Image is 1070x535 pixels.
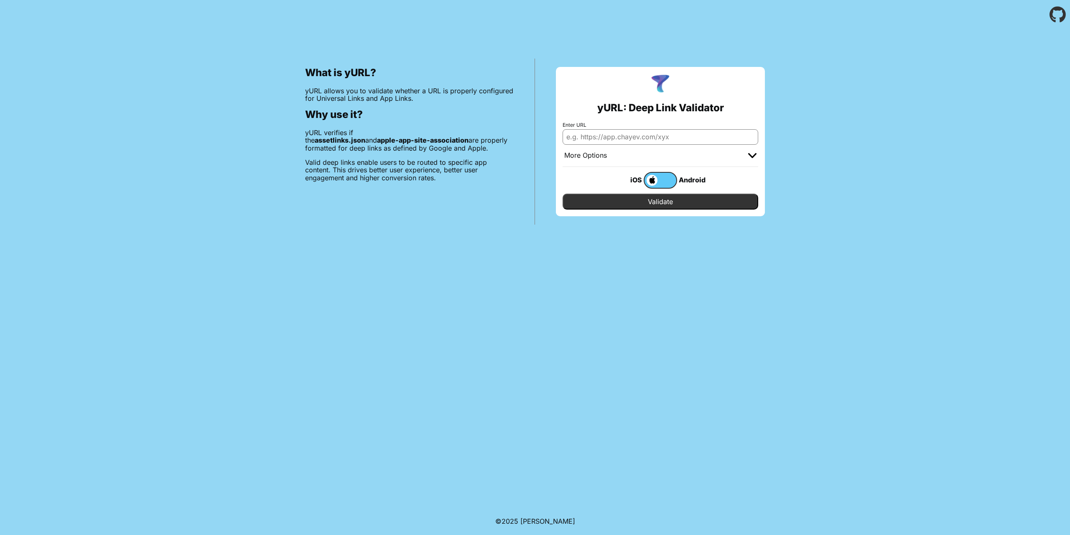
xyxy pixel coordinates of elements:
div: iOS [610,174,644,185]
img: chevron [748,153,757,158]
input: Validate [563,194,758,210]
p: Valid deep links enable users to be routed to specific app content. This drives better user exper... [305,159,514,182]
div: More Options [564,151,607,160]
b: assetlinks.json [315,136,365,144]
h2: yURL: Deep Link Validator [597,102,724,114]
p: yURL allows you to validate whether a URL is properly configured for Universal Links and App Links. [305,87,514,102]
p: yURL verifies if the and are properly formatted for deep links as defined by Google and Apple. [305,129,514,152]
span: 2025 [502,517,518,525]
h2: What is yURL? [305,67,514,79]
img: yURL Logo [650,74,671,95]
label: Enter URL [563,122,758,128]
b: apple-app-site-association [377,136,469,144]
h2: Why use it? [305,109,514,120]
footer: © [495,507,575,535]
a: Michael Ibragimchayev's Personal Site [520,517,575,525]
input: e.g. https://app.chayev.com/xyx [563,129,758,144]
div: Android [677,174,711,185]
